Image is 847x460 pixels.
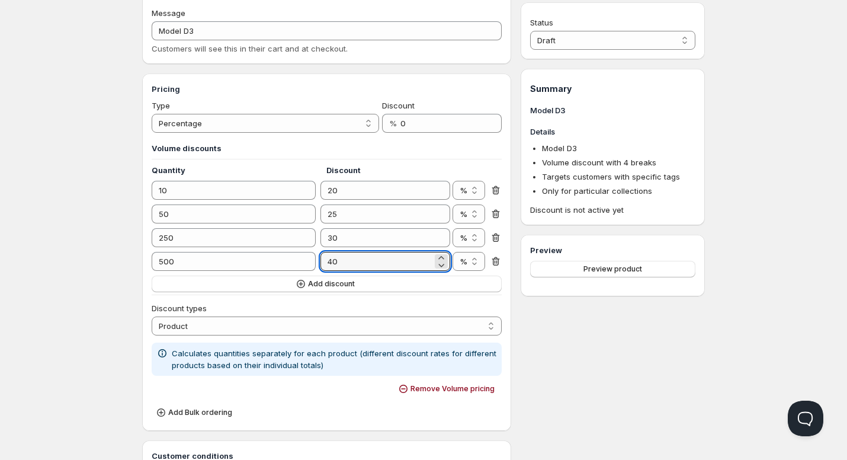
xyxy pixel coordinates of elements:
h3: Model D3 [530,104,695,116]
h3: Volume discounts [152,142,502,154]
span: Remove Volume pricing [410,384,495,394]
h3: Preview [530,244,695,256]
span: Status [530,18,553,27]
button: Preview product [530,261,695,277]
h1: Summary [530,83,695,95]
h4: Quantity [152,164,326,176]
span: Discount [382,101,415,110]
span: Discount types [152,304,207,313]
span: Volume discount with 4 breaks [542,158,656,167]
span: Model D3 [542,143,577,153]
span: % [389,119,397,128]
button: Add discount [152,276,502,292]
button: Remove Volume pricing [394,381,502,397]
span: Discount is not active yet [530,204,695,216]
button: Add Bulk ordering [152,404,239,421]
span: Preview product [583,264,642,274]
p: Calculates quantities separately for each product (different discount rates for different product... [172,347,497,371]
h3: Details [530,126,695,138]
span: Add discount [308,279,355,289]
span: Message [152,8,185,18]
h3: Pricing [152,83,502,95]
span: Targets customers with specific tags [542,172,680,181]
span: Customers will see this in their cart and at checkout. [152,44,348,53]
span: Type [152,101,170,110]
span: Add Bulk ordering [168,408,232,417]
span: Only for particular collections [542,186,652,196]
h4: Discount [326,164,454,176]
iframe: Help Scout Beacon - Open [788,401,823,436]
